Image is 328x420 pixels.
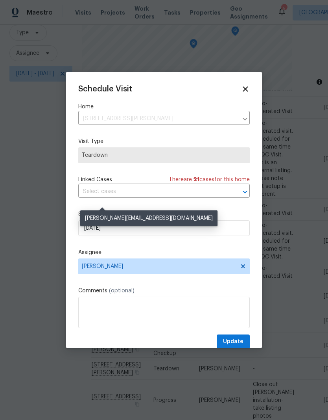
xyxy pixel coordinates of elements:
[109,288,135,294] span: (optional)
[80,210,217,226] div: [PERSON_NAME][EMAIL_ADDRESS][DOMAIN_NAME]
[78,210,250,218] label: Scheduled Date
[78,176,112,184] span: Linked Cases
[223,337,243,347] span: Update
[82,151,246,159] span: Teardown
[240,186,251,197] button: Open
[78,220,250,236] input: M/D/YYYY
[78,249,250,256] label: Assignee
[78,287,250,295] label: Comments
[193,177,199,182] span: 21
[78,113,238,125] input: Enter in an address
[78,85,132,93] span: Schedule Visit
[217,335,250,349] button: Update
[78,103,250,111] label: Home
[78,186,228,198] input: Select cases
[169,176,250,184] span: There are case s for this home
[241,85,250,93] span: Close
[82,263,236,269] span: [PERSON_NAME]
[78,138,250,145] label: Visit Type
